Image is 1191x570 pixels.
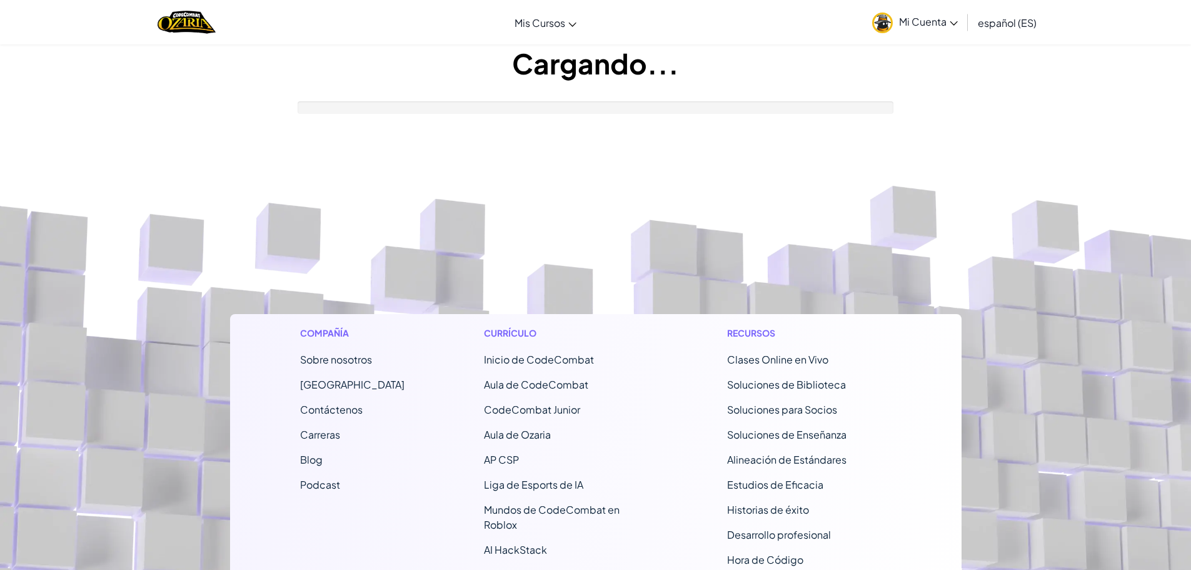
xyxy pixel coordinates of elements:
h1: Compañía [300,327,405,340]
a: Ozaria by CodeCombat logo [158,9,216,35]
a: Mundos de CodeCombat en Roblox [484,503,620,531]
a: Aula de CodeCombat [484,378,588,391]
a: español (ES) [972,6,1043,39]
a: Desarrollo profesional [727,528,831,541]
a: Aula de Ozaria [484,428,551,441]
a: Mis Cursos [508,6,583,39]
a: AP CSP [484,453,519,466]
span: Mis Cursos [515,16,565,29]
a: Alineación de Estándares [727,453,847,466]
span: Contáctenos [300,403,363,416]
a: [GEOGRAPHIC_DATA] [300,378,405,391]
h1: Recursos [727,327,892,340]
a: Clases Online en Vivo [727,353,828,366]
h1: Currículo [484,327,648,340]
a: Carreras [300,428,340,441]
a: CodeCombat Junior [484,403,580,416]
a: Soluciones de Biblioteca [727,378,846,391]
a: AI HackStack [484,543,547,556]
a: Liga de Esports de IA [484,478,583,491]
a: Hora de Código [727,553,803,566]
a: Sobre nosotros [300,353,372,366]
span: español (ES) [978,16,1037,29]
span: Inicio de CodeCombat [484,353,594,366]
a: Historias de éxito [727,503,809,516]
span: Mi Cuenta [899,15,958,28]
img: Home [158,9,216,35]
a: Soluciones para Socios [727,403,837,416]
a: Estudios de Eficacia [727,478,823,491]
a: Blog [300,453,323,466]
a: Mi Cuenta [866,3,964,42]
a: Soluciones de Enseñanza [727,428,847,441]
a: Podcast [300,478,340,491]
img: avatar [872,13,893,33]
